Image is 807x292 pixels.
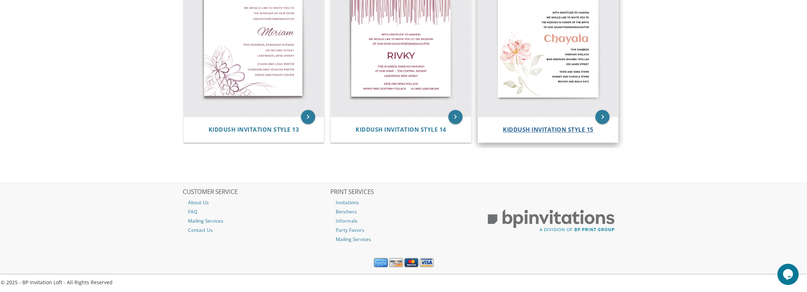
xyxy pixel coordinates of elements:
[183,225,329,235] a: Contact Us
[404,258,418,267] img: MasterCard
[330,235,477,244] a: Mailing Services
[330,207,477,216] a: Benchers
[183,207,329,216] a: FAQ
[478,203,624,238] img: BP Print Group
[301,110,315,124] a: keyboard_arrow_right
[374,258,388,267] img: American Express
[330,225,477,235] a: Party Favors
[356,126,446,133] a: Kiddush Invitation Style 14
[183,216,329,225] a: Mailing Services
[183,198,329,207] a: About Us
[448,110,462,124] a: keyboard_arrow_right
[503,126,593,133] span: Kiddush Invitation Style 15
[183,189,329,196] h2: CUSTOMER SERVICE
[777,264,800,285] iframe: chat widget
[420,258,433,267] img: Visa
[330,198,477,207] a: Invitations
[389,258,403,267] img: Discover
[209,126,299,133] span: Kiddush Invitation Style 13
[503,126,593,133] a: Kiddush Invitation Style 15
[595,110,609,124] a: keyboard_arrow_right
[209,126,299,133] a: Kiddush Invitation Style 13
[356,126,446,133] span: Kiddush Invitation Style 14
[330,189,477,196] h2: PRINT SERVICES
[330,216,477,225] a: Informals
